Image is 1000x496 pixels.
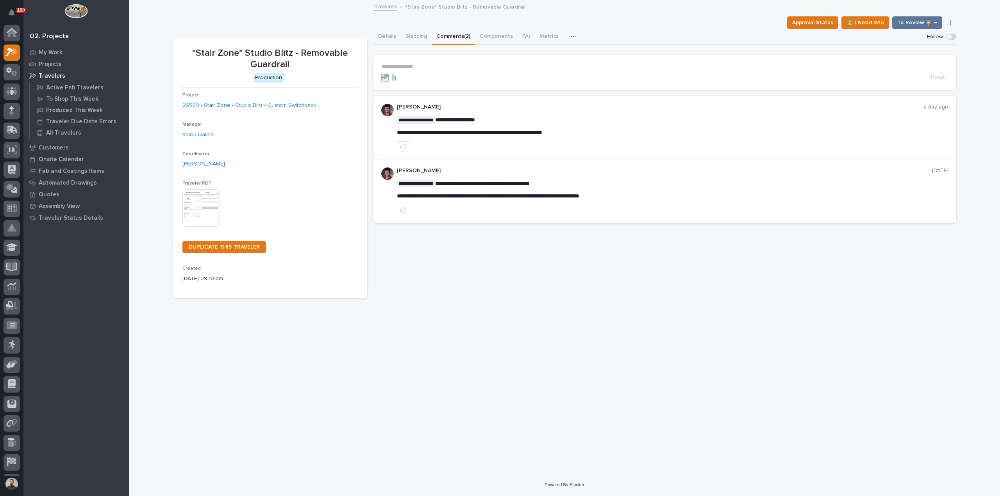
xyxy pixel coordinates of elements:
button: Metrics [535,29,563,45]
p: a day ago [923,104,948,110]
p: Produced This Week [46,107,103,114]
button: ⏳ I Need Info [841,16,889,29]
a: All Travelers [30,127,129,138]
a: Quotes [23,188,129,200]
img: Workspace Logo [64,4,87,18]
button: Comments (2) [432,29,475,45]
p: To Shop This Week [46,96,98,103]
p: Quotes [39,191,59,198]
button: like this post [397,205,410,215]
a: Traveler Status Details [23,212,129,224]
p: [PERSON_NAME] [397,167,932,174]
button: Details [373,29,401,45]
a: Customers [23,142,129,153]
a: [PERSON_NAME] [182,160,225,168]
p: [PERSON_NAME] [397,104,923,110]
span: Project [182,93,199,98]
button: Approval Status [787,16,838,29]
a: Automated Drawings [23,177,129,188]
p: Traveler Status Details [39,215,103,222]
div: Production [254,73,284,83]
p: Assembly View [39,203,80,210]
a: 26599 - Stair Zone - Studio Blitz - Custom Switchback [182,101,316,110]
a: Active Fab Travelers [30,82,129,93]
div: 02. Projects [30,32,69,41]
a: Powered By Stacker [545,482,584,487]
button: Post [927,73,948,82]
button: users-avatar [4,476,20,492]
p: All Travelers [46,130,81,137]
span: Traveler PDF [182,181,211,186]
a: Travelers [23,70,129,82]
img: ROij9lOReuV7WqYxWfnW [381,167,394,180]
a: Kaleb Dallas [182,131,213,139]
span: Manager [182,122,202,127]
a: DUPLICATE THIS TRAVELER [182,241,266,253]
p: Customers [39,144,69,151]
p: *Stair Zone* Studio Blitz - Removable Guardrail [405,2,525,11]
span: To Review 👨‍🏭 → [897,18,937,27]
button: Shipping [401,29,432,45]
span: ⏳ I Need Info [846,18,884,27]
p: Active Fab Travelers [46,84,104,91]
span: Created [182,266,201,271]
p: [DATE] 09:10 am [182,275,358,283]
button: Notifications [4,5,20,21]
p: [DATE] [932,167,948,174]
a: Assembly View [23,200,129,212]
a: Traveler Due Date Errors [30,116,129,127]
button: like this post [397,141,410,151]
span: Approval Status [792,18,833,27]
a: Onsite Calendar [23,153,129,165]
p: My Work [39,49,62,56]
p: Traveler Due Date Errors [46,118,116,125]
img: ROij9lOReuV7WqYxWfnW [381,104,394,116]
button: To Review 👨‍🏭 → [892,16,942,29]
span: DUPLICATE THIS TRAVELER [189,244,260,250]
div: Notifications100 [10,9,20,22]
p: Travelers [39,73,65,80]
span: Post [930,73,945,82]
p: Fab and Coatings Items [39,168,104,175]
a: Fab and Coatings Items [23,165,129,177]
p: Automated Drawings [39,180,97,187]
span: Coordinator [182,152,209,156]
a: Produced This Week [30,105,129,116]
a: My Work [23,46,129,58]
button: FAI [518,29,535,45]
a: To Shop This Week [30,93,129,104]
p: 100 [17,7,25,13]
p: Projects [39,61,61,68]
p: Follow [927,34,943,40]
a: Projects [23,58,129,70]
a: Travelers [373,2,397,11]
p: Onsite Calendar [39,156,84,163]
button: Components [475,29,518,45]
p: *Stair Zone* Studio Blitz - Removable Guardrail [182,48,358,70]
